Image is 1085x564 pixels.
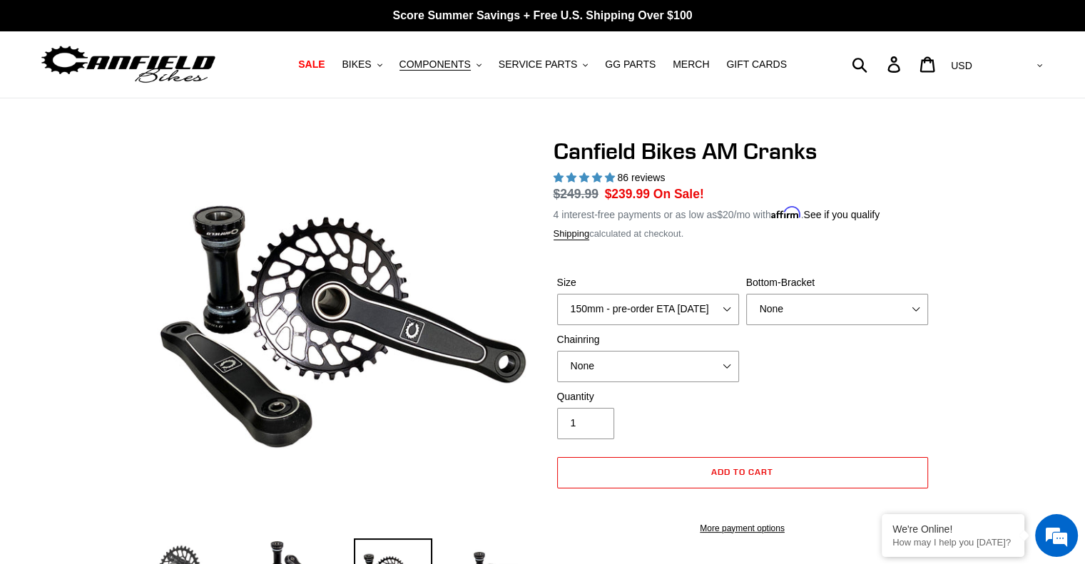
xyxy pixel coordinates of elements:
span: $20 [717,209,733,220]
label: Size [557,275,739,290]
span: GG PARTS [605,58,656,71]
span: SERVICE PARTS [499,58,577,71]
a: More payment options [557,522,928,535]
div: Chat with us now [96,80,261,98]
button: BIKES [335,55,389,74]
span: Affirm [771,207,801,219]
a: MERCH [666,55,716,74]
span: Add to cart [711,466,773,477]
span: BIKES [342,58,371,71]
input: Search [860,48,896,80]
span: 86 reviews [617,172,665,183]
span: 4.97 stars [554,172,618,183]
s: $249.99 [554,187,598,201]
a: GIFT CARDS [719,55,794,74]
label: Quantity [557,389,739,404]
textarea: Type your message and hit 'Enter' [7,389,272,439]
span: GIFT CARDS [726,58,787,71]
div: Minimize live chat window [234,7,268,41]
div: calculated at checkout. [554,227,932,241]
span: SALE [298,58,325,71]
h1: Canfield Bikes AM Cranks [554,138,932,165]
button: COMPONENTS [392,55,489,74]
a: SALE [291,55,332,74]
p: 4 interest-free payments or as low as /mo with . [554,204,880,222]
span: We're online! [83,180,197,324]
div: We're Online! [892,523,1014,535]
span: $239.99 [605,187,650,201]
button: Add to cart [557,457,928,488]
span: On Sale! [653,185,704,203]
label: Chainring [557,332,739,347]
p: How may I help you today? [892,537,1014,548]
label: Bottom-Bracket [746,275,928,290]
span: MERCH [673,58,709,71]
img: Canfield Bikes [39,42,218,87]
button: SERVICE PARTS [491,55,595,74]
a: Shipping [554,228,590,240]
a: GG PARTS [598,55,663,74]
img: d_696896380_company_1647369064580_696896380 [46,71,81,107]
a: See if you qualify - Learn more about Affirm Financing (opens in modal) [803,209,880,220]
span: COMPONENTS [399,58,471,71]
div: Navigation go back [16,78,37,100]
